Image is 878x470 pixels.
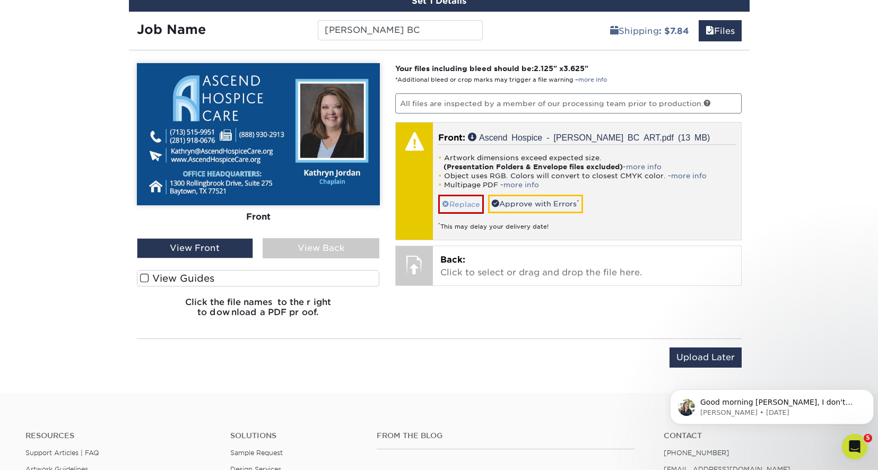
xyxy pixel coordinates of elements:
[438,153,736,171] li: Artwork dimensions exceed expected size. -
[137,22,206,37] strong: Job Name
[578,76,607,83] a: more info
[563,64,585,73] span: 3.625
[864,434,872,442] span: 5
[468,133,710,141] a: Ascend Hospice - [PERSON_NAME] BC ART.pdf (13 MB)
[444,163,623,171] strong: (Presentation Folders & Envelope files excluded)
[440,255,465,265] span: Back:
[670,347,742,368] input: Upload Later
[603,20,696,41] a: Shipping: $7.84
[706,26,714,36] span: files
[438,195,484,213] a: Replace
[664,431,853,440] a: Contact
[137,238,254,258] div: View Front
[626,163,662,171] a: more info
[438,133,465,143] span: Front:
[25,431,214,440] h4: Resources
[671,172,707,180] a: more info
[137,297,380,326] h6: Click the file names to the right to download a PDF proof.
[610,26,619,36] span: shipping
[503,181,539,189] a: more info
[438,214,736,231] div: This may delay your delivery date!
[438,180,736,189] li: Multipage PDF -
[666,367,878,441] iframe: Intercom notifications message
[230,449,283,457] a: Sample Request
[137,270,380,286] label: View Guides
[34,41,195,50] p: Message from Irene, sent 6d ago
[488,195,583,213] a: Approve with Errors*
[318,20,483,40] input: Enter a job name
[137,205,380,229] div: Front
[438,171,736,180] li: Object uses RGB. Colors will convert to closest CMYK color. -
[377,431,635,440] h4: From the Blog
[395,93,742,114] p: All files are inspected by a member of our processing team prior to production.
[395,64,588,73] strong: Your files including bleed should be: " x "
[395,76,607,83] small: *Additional bleed or crop marks may trigger a file warning –
[440,254,734,279] p: Click to select or drag and drop the file here.
[263,238,379,258] div: View Back
[230,431,361,440] h4: Solutions
[659,26,689,36] b: : $7.84
[34,31,189,102] span: Good morning [PERSON_NAME], I don't see a sample packet request but please let me know what maili...
[842,434,867,459] iframe: Intercom live chat
[699,20,742,41] a: Files
[534,64,553,73] span: 2.125
[664,449,729,457] a: [PHONE_NUMBER]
